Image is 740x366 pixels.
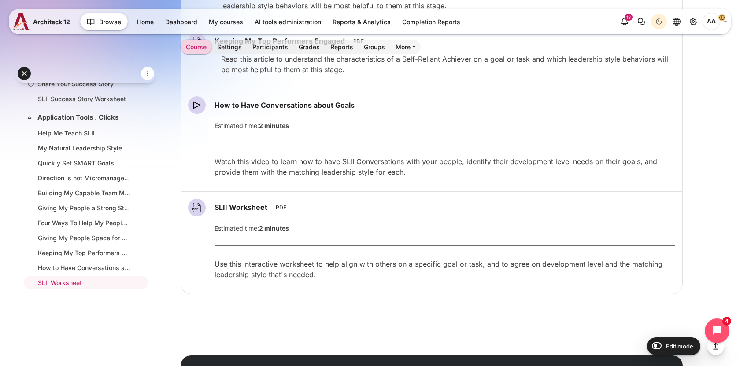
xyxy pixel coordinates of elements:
button: Languages [669,14,684,29]
p: Use this interactive worksheet to help align with others on a specific goal or task, and to agree... [215,259,675,280]
a: Keeping My Top Performers Engaged [215,36,347,45]
a: Building My Capable Team Members' Confidence [38,188,130,198]
a: My courses [203,15,248,29]
a: Share Your Success Story [38,79,130,88]
a: Groups [359,40,390,54]
span: Aum Aum [703,13,720,30]
span: Architeck 12 [33,17,70,26]
a: How to Have Conversations about Goals [215,101,355,110]
a: User menu [703,13,727,30]
a: Grades [293,40,325,54]
div: Show notification window with 13 new notifications [617,14,633,29]
button: Light Mode Dark Mode [651,14,667,29]
button: There are 0 unread conversations [633,14,649,29]
button: Browse [80,13,128,30]
a: Keeping My Top Performers Engaged [38,248,130,257]
a: My Natural Leadership Style [38,143,130,153]
div: Dark Mode [652,15,666,28]
span: Browse [99,17,121,26]
a: Dashboard [160,15,203,29]
a: Home [132,15,159,29]
a: Application Tools : Clicks [37,113,133,123]
a: AI tools administration [249,15,326,29]
a: Site administration [685,14,701,29]
p: Watch this video to learn how to have SLII Conversations with your people, identify their develop... [215,156,675,177]
img: A12 [13,13,30,30]
a: Reports & Analytics [327,15,396,29]
img: File icon [188,199,206,216]
strong: 2 minutes [259,122,289,129]
a: More [390,40,421,54]
p: Read this article to understand the characteristics of a Self-Reliant Achiever on a goal or task ... [221,54,669,75]
span: Edit mode [666,343,693,350]
a: Reports [325,40,359,54]
a: Four Ways To Help My People In a Crisis [38,218,130,227]
a: Help Me Teach SLII [38,128,130,138]
a: A12 A12 Architeck 12 [13,13,74,30]
div: 13 [625,14,633,21]
div: Estimated time: [208,121,682,130]
a: SLII Worksheet [215,202,270,211]
div: Estimated time: [208,223,682,233]
a: SLII Success Story Worksheet [38,94,130,103]
a: Settings [212,40,247,54]
a: How to Have Conversations about Goals [38,263,130,272]
strong: 2 minutes [259,224,289,232]
a: Participants [247,40,293,54]
a: Course [181,40,212,54]
img: Video Time icon [188,96,206,114]
a: Giving My People a Strong Start [38,203,130,212]
button: Go to top [707,337,725,355]
a: Completion Reports [397,15,466,29]
a: Direction is not Micromanagement? [38,173,130,183]
a: Quickly Set SMART Goals [38,158,130,168]
a: Giving My People Space for Their Ideas [38,233,130,242]
a: SLII Worksheet [38,278,130,287]
span: Collapse [25,113,34,122]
